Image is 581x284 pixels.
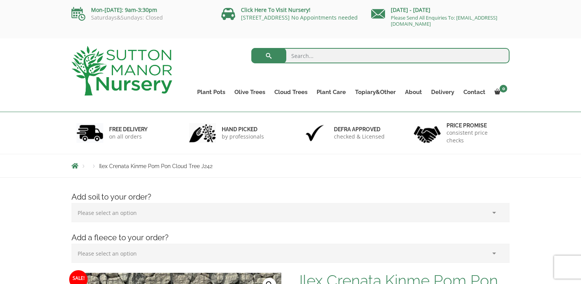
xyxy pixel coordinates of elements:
[447,129,505,144] p: consistent price checks
[66,191,515,203] h4: Add soil to your order?
[427,87,459,97] a: Delivery
[334,133,385,140] p: checked & Licensed
[312,87,350,97] a: Plant Care
[270,87,312,97] a: Cloud Trees
[109,133,148,140] p: on all orders
[66,232,515,244] h4: Add a fleece to your order?
[71,46,172,96] img: logo
[251,48,510,63] input: Search...
[71,5,210,15] p: Mon-[DATE]: 9am-3:30pm
[391,14,497,27] a: Please Send All Enquiries To: [EMAIL_ADDRESS][DOMAIN_NAME]
[414,121,441,145] img: 4.jpg
[241,14,358,21] a: [STREET_ADDRESS] No Appointments needed
[500,85,507,92] span: 0
[400,87,427,97] a: About
[241,6,310,13] a: Click Here To Visit Nursery!
[301,123,328,143] img: 3.jpg
[189,123,216,143] img: 2.jpg
[109,126,148,133] h6: FREE DELIVERY
[222,126,264,133] h6: hand picked
[222,133,264,140] p: by professionals
[447,122,505,129] h6: Price promise
[193,87,230,97] a: Plant Pots
[230,87,270,97] a: Olive Trees
[490,87,510,97] a: 0
[334,126,385,133] h6: Defra approved
[350,87,400,97] a: Topiary&Other
[371,5,510,15] p: [DATE] - [DATE]
[71,15,210,21] p: Saturdays&Sundays: Closed
[459,87,490,97] a: Contact
[76,123,103,143] img: 1.jpg
[71,163,510,169] nav: Breadcrumbs
[99,163,212,169] span: Ilex Crenata Kinme Pom Pon Cloud Tree J242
